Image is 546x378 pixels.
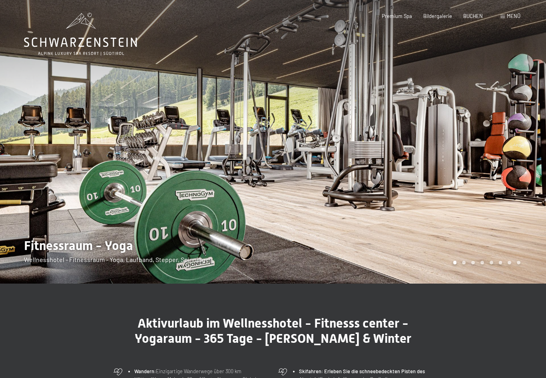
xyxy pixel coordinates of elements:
div: Carousel Pagination [450,261,520,264]
div: Carousel Page 4 [480,261,484,264]
span: Aktivurlaub im Wellnesshotel - Fitnesss center - Yogaraum - 365 Tage - [PERSON_NAME] & Winter [135,316,411,346]
div: Carousel Page 6 [499,261,502,264]
div: Carousel Page 8 [517,261,520,264]
div: Carousel Page 2 [462,261,466,264]
div: Carousel Page 7 [508,261,511,264]
a: Bildergalerie [423,13,452,19]
a: Premium Spa [382,13,412,19]
div: Carousel Page 1 (Current Slide) [453,261,457,264]
li: Einzigartige Wanderwege über 300 km [134,367,268,375]
div: Carousel Page 5 [490,261,493,264]
div: Carousel Page 3 [471,261,475,264]
a: BUCHEN [463,13,483,19]
strong: Skifahren: [299,368,323,374]
strong: Wandern: [134,368,156,374]
span: Menü [507,13,520,19]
